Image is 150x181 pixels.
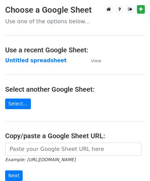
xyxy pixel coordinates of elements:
a: Untitled spreadsheet [5,57,67,64]
h4: Use a recent Google Sheet: [5,46,145,54]
a: Select... [5,99,31,109]
small: Example: [URL][DOMAIN_NAME] [5,157,76,162]
small: View [91,58,101,63]
input: Paste your Google Sheet URL here [5,143,141,156]
p: Use one of the options below... [5,18,145,25]
h4: Copy/paste a Google Sheet URL: [5,132,145,140]
h3: Choose a Google Sheet [5,5,145,15]
h4: Select another Google Sheet: [5,85,145,93]
input: Next [5,170,23,181]
a: View [84,57,101,64]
